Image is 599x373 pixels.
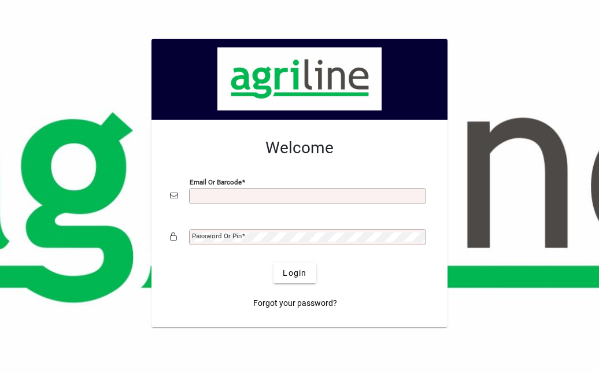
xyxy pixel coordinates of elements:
[249,293,342,313] a: Forgot your password?
[253,297,337,309] span: Forgot your password?
[190,178,242,186] mat-label: Email or Barcode
[273,263,316,283] button: Login
[283,267,306,279] span: Login
[170,138,429,158] h2: Welcome
[192,232,242,240] mat-label: Password or Pin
